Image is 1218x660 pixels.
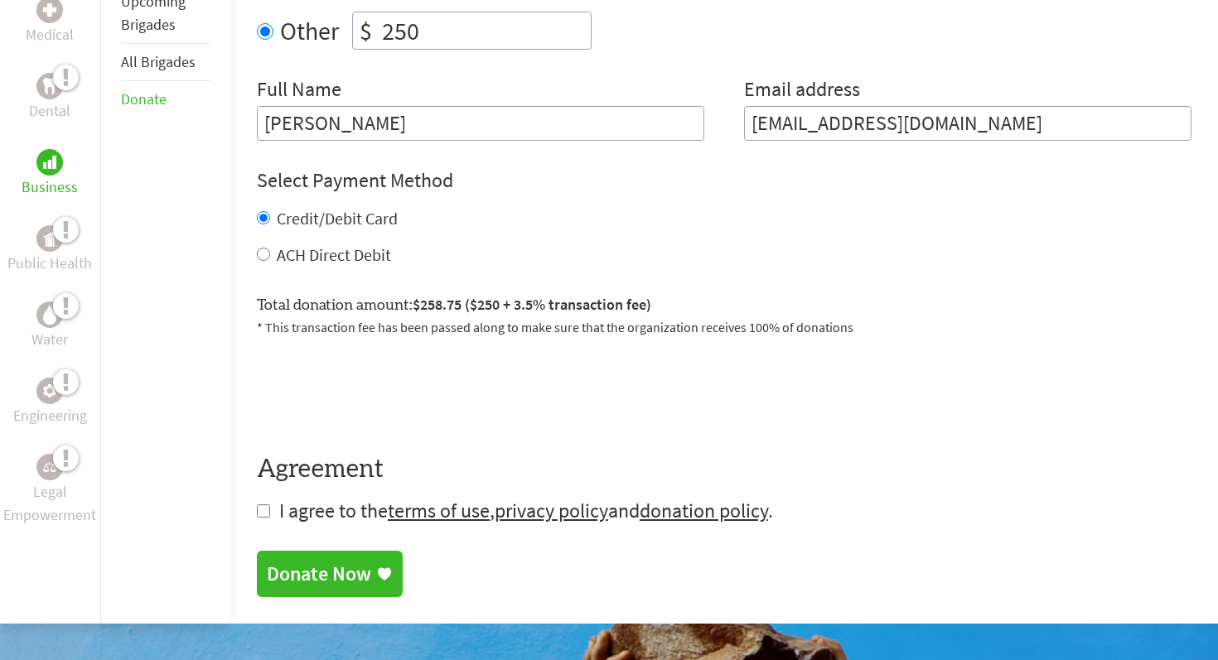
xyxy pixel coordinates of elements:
[43,305,56,324] img: Water
[257,455,1191,484] h4: Agreement
[267,561,371,587] div: Donate Now
[744,106,1191,141] input: Your Email
[36,378,63,404] div: Engineering
[257,357,509,422] iframe: reCAPTCHA
[22,176,78,199] p: Business
[43,78,56,94] img: Dental
[277,244,391,265] label: ACH Direct Debit
[3,454,97,527] a: Legal EmpowermentLegal Empowerment
[31,328,68,351] p: Water
[640,498,768,523] a: donation policy
[257,551,403,597] a: Donate Now
[13,404,87,427] p: Engineering
[257,167,1191,194] h4: Select Payment Method
[121,89,167,108] a: Donate
[36,225,63,252] div: Public Health
[43,384,56,397] img: Engineering
[43,230,56,247] img: Public Health
[257,106,704,141] input: Enter Full Name
[388,498,490,523] a: terms of use
[3,480,97,527] p: Legal Empowerment
[43,462,56,472] img: Legal Empowerment
[43,3,56,17] img: Medical
[36,454,63,480] div: Legal Empowerment
[26,23,74,46] p: Medical
[121,81,210,118] li: Donate
[29,99,70,123] p: Dental
[257,76,341,106] label: Full Name
[36,301,63,328] div: Water
[29,73,70,123] a: DentalDental
[31,301,68,351] a: WaterWater
[353,12,379,49] div: $
[13,378,87,427] a: EngineeringEngineering
[413,295,651,314] span: $258.75 ($250 + 3.5% transaction fee)
[22,149,78,199] a: BusinessBusiness
[7,252,92,275] p: Public Health
[279,498,773,523] span: I agree to the , and .
[121,44,210,81] li: All Brigades
[280,12,339,50] label: Other
[36,149,63,176] div: Business
[43,156,56,169] img: Business
[495,498,608,523] a: privacy policy
[744,76,860,106] label: Email address
[257,317,1191,337] p: * This transaction fee has been passed along to make sure that the organization receives 100% of ...
[277,208,398,229] label: Credit/Debit Card
[379,12,591,49] input: Enter Amount
[121,52,196,71] a: All Brigades
[36,73,63,99] div: Dental
[257,293,651,317] label: Total donation amount:
[7,225,92,275] a: Public HealthPublic Health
